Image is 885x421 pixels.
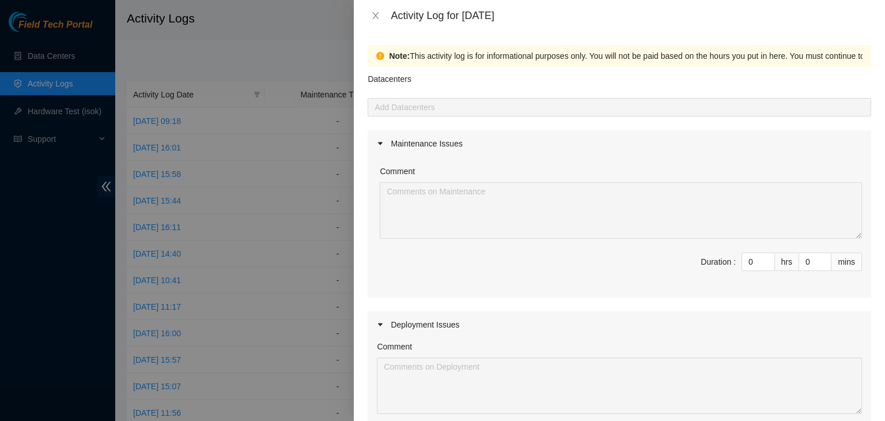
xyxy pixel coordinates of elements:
div: Duration : [701,255,736,268]
div: Activity Log for [DATE] [391,9,871,22]
div: hrs [775,253,799,271]
strong: Note: [389,50,410,62]
textarea: Comment [377,358,862,414]
p: Datacenters [368,67,411,85]
span: exclamation-circle [376,52,384,60]
button: Close [368,10,384,21]
textarea: Comment [380,182,862,239]
span: caret-right [377,140,384,147]
label: Comment [377,340,412,353]
span: caret-right [377,321,384,328]
div: Deployment Issues [368,311,871,338]
div: mins [831,253,862,271]
div: Maintenance Issues [368,130,871,157]
label: Comment [380,165,415,178]
span: close [371,11,380,20]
